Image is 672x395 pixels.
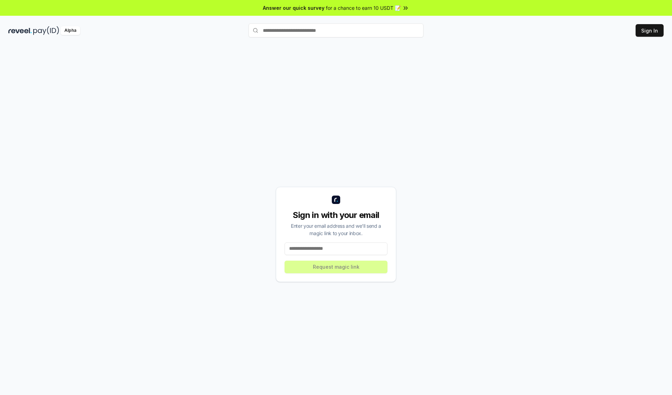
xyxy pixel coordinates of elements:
img: logo_small [332,196,340,204]
button: Sign In [636,24,664,37]
div: Enter your email address and we’ll send a magic link to your inbox. [285,222,387,237]
div: Sign in with your email [285,210,387,221]
img: pay_id [33,26,59,35]
span: Answer our quick survey [263,4,324,12]
img: reveel_dark [8,26,32,35]
div: Alpha [61,26,80,35]
span: for a chance to earn 10 USDT 📝 [326,4,401,12]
